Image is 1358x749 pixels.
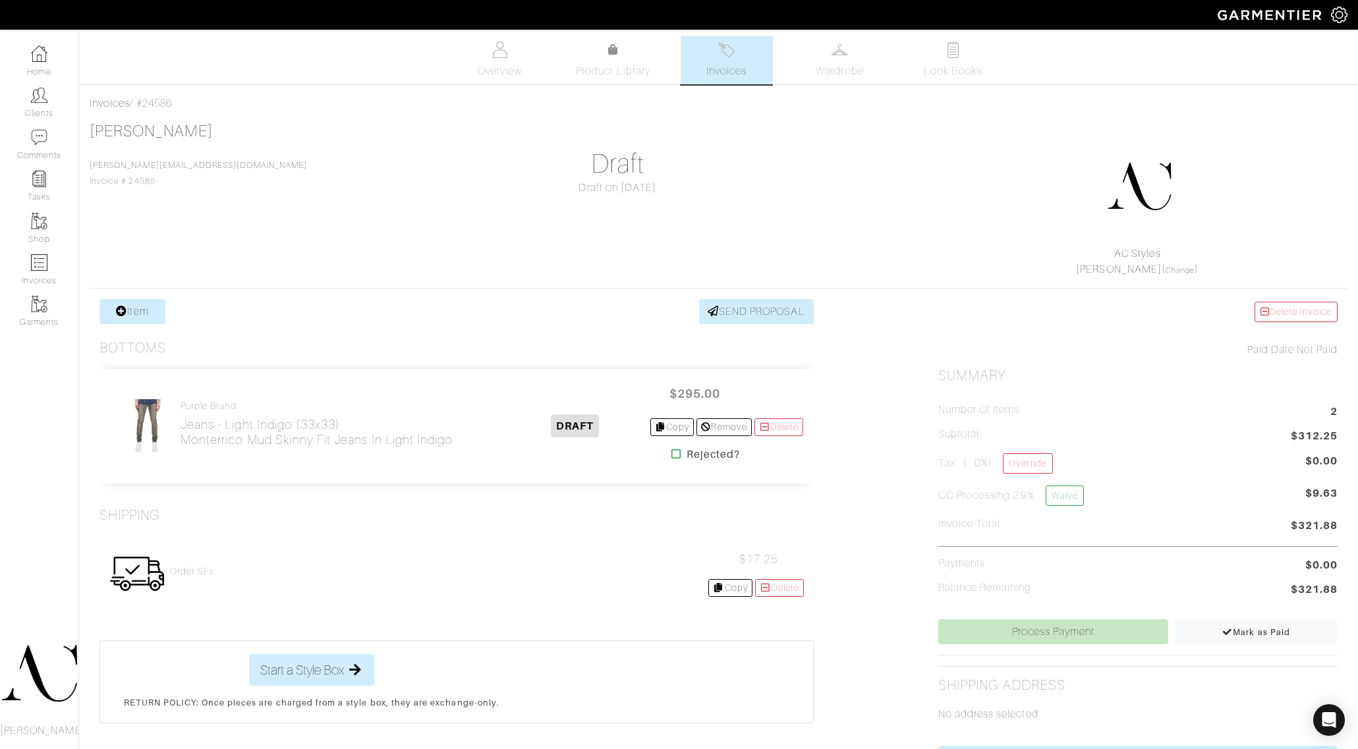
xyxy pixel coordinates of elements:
[31,171,47,187] img: reminder-icon-8004d30b9f0a5d33ae49ab947aed9ed385cf756f9e5892f1edd6e32f2345188e.png
[755,579,804,597] a: Delete
[1175,619,1338,644] a: Mark as Paid
[944,246,1332,277] div: ( )
[99,299,165,324] a: Item
[31,45,47,62] img: dashboard-icon-dbcd8f5a0b271acd01030246c82b418ddd0df26cd7fceb0bd07c9910d44c42f6.png
[938,619,1169,644] a: Process Payment
[938,706,1338,722] p: No address selected
[99,507,160,524] h3: Shipping
[681,36,773,84] a: Invoices
[1291,518,1338,536] span: $321.88
[418,148,817,180] h1: Draft
[938,453,1053,474] h5: Tax ( : 0%)
[31,254,47,271] img: orders-icon-0abe47150d42831381b5fb84f609e132dff9fe21cb692f30cb5eec754e2cba89.png
[31,213,47,229] img: garments-icon-b7da505a4dc4fd61783c78ac3ca0ef83fa9d6f193b1c9dc38574b1d14d53ca28.png
[938,485,1084,506] h5: CC Processing 2.9%
[454,36,546,84] a: Overview
[90,96,1347,111] div: / #24586
[739,553,778,566] span: $17.25
[181,401,453,412] h4: Purple Brand
[938,557,985,570] h5: Payments
[1305,485,1338,511] span: $9.63
[687,447,740,462] strong: Rejected?
[109,546,165,601] img: Womens_Shipping-0f0746b93696673c4592444dca31ff67b5a305f4a045d2d6c16441254fff223c.png
[1305,453,1338,469] span: $0.00
[708,579,752,597] a: Copy
[90,161,307,170] a: [PERSON_NAME][EMAIL_ADDRESS][DOMAIN_NAME]
[832,42,848,58] img: wardrobe-487a4870c1b7c33e795ec22d11cfc2ed9d08956e64fb3008fe2437562e282088.svg
[1330,404,1338,422] span: 2
[718,42,735,58] img: orders-27d20c2124de7fd6de4e0e44c1d41de31381a507db9b33961299e4e07d508b8c.svg
[1247,344,1297,356] span: Paid Date:
[938,677,1066,694] h2: Shipping Address
[907,36,1000,84] a: Look Books
[1046,485,1084,506] a: Waive
[938,368,1338,384] h2: Summary
[1166,266,1195,274] a: Change
[1331,7,1347,23] img: gear-icon-white-bd11855cb880d31180b6d7d6211b90ccbf57a29d726f0c71d8c61bd08dd39cc2.png
[31,87,47,103] img: clients-icon-6bae9207a08558b7cb47a8932f037763ab4055f8c8b6bfacd5dc20c3e0201464.png
[567,42,660,79] a: Product Library
[90,123,213,140] a: [PERSON_NAME]
[706,63,747,79] span: Invoices
[754,418,803,436] a: Delete
[650,418,694,436] a: Copy
[1255,302,1338,322] a: Delete Invoice
[699,299,814,324] a: SEND PROPOSAL
[938,582,1032,594] h5: Balance Remaining
[249,654,374,686] button: Start a Style Box
[551,414,599,437] span: DRAFT
[90,161,307,186] span: Invoice # 24586
[576,63,650,79] span: Product Library
[99,340,166,356] h3: Bottoms
[924,63,982,79] span: Look Books
[1291,582,1338,599] span: $321.88
[938,404,1020,416] h5: Number of Items
[938,518,1001,530] h5: Invoice Total
[1076,264,1162,275] a: [PERSON_NAME]
[31,296,47,312] img: garments-icon-b7da505a4dc4fd61783c78ac3ca0ef83fa9d6f193b1c9dc38574b1d14d53ca28.png
[1313,704,1345,736] div: Open Intercom Messenger
[90,97,130,109] a: Invoices
[181,417,453,447] h2: Jeans - Light Indigo (33x33) Monterrico Mud Skinny Fit Jeans in Light Indigo
[1222,627,1290,637] span: Mark as Paid
[1211,3,1331,26] img: garmentier-logo-header-white-b43fb05a5012e4ada735d5af1a66efaba907eab6374d6393d1fbf88cb4ef424d.png
[170,566,213,577] a: Order SFs
[945,42,961,58] img: todo-9ac3debb85659649dc8f770b8b6100bb5dab4b48dedcbae339e5042a72dfd3cc.svg
[181,401,453,447] a: Purple Brand Jeans - Light Indigo (33x33)Monterrico Mud Skinny Fit Jeans in Light Indigo
[1291,428,1338,446] span: $312.25
[492,42,508,58] img: basicinfo-40fd8af6dae0f16599ec9e87c0ef1c0a1fdea2edbe929e3d69a839185d80c458.svg
[478,63,522,79] span: Overview
[816,63,863,79] span: Wardrobe
[938,342,1338,358] div: Not Paid
[1305,557,1338,573] span: $0.00
[124,696,499,709] p: RETURN POLICY: Once pieces are charged from a style box, they are exchange-only.
[418,180,817,196] div: Draft on [DATE]
[260,660,344,680] span: Start a Style Box
[31,129,47,146] img: comment-icon-a0a6a9ef722e966f86d9cbdc48e553b5cf19dbc54f86b18d962a5391bc8f6eb6.png
[794,36,886,84] a: Wardrobe
[1106,153,1172,219] img: DupYt8CPKc6sZyAt3svX5Z74.png
[1003,453,1052,474] a: Override
[696,418,751,436] a: Remove
[656,379,735,408] span: $295.00
[938,428,979,441] h5: Subtotal
[125,399,170,454] img: Lumgncd4Hx6iEQAwZv3K1h53
[1114,248,1160,260] a: AC.Styles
